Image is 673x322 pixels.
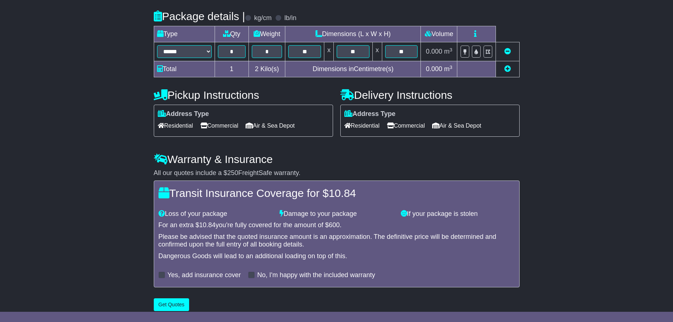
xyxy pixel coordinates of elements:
[154,153,520,165] h4: Warranty & Insurance
[329,187,356,199] span: 10.84
[154,26,215,42] td: Type
[324,42,334,61] td: x
[154,10,245,22] h4: Package details |
[255,65,258,73] span: 2
[254,14,271,22] label: kg/cm
[246,120,295,131] span: Air & Sea Depot
[249,26,285,42] td: Weight
[154,61,215,77] td: Total
[159,187,515,199] h4: Transit Insurance Coverage for $
[387,120,425,131] span: Commercial
[215,26,249,42] td: Qty
[344,110,396,118] label: Address Type
[426,65,442,73] span: 0.000
[340,89,520,101] h4: Delivery Instructions
[215,61,249,77] td: 1
[168,271,241,279] label: Yes, add insurance cover
[284,14,296,22] label: lb/in
[159,252,515,260] div: Dangerous Goods will lead to an additional loading on top of this.
[329,221,340,229] span: 600
[158,120,193,131] span: Residential
[154,298,189,311] button: Get Quotes
[159,221,515,229] div: For an extra $ you're fully covered for the amount of $ .
[450,47,453,53] sup: 3
[155,210,276,218] div: Loss of your package
[276,210,397,218] div: Damage to your package
[432,120,481,131] span: Air & Sea Depot
[285,61,421,77] td: Dimensions in Centimetre(s)
[426,48,442,55] span: 0.000
[504,65,511,73] a: Add new item
[199,221,216,229] span: 10.84
[444,48,453,55] span: m
[372,42,382,61] td: x
[397,210,519,218] div: If your package is stolen
[154,89,333,101] h4: Pickup Instructions
[421,26,457,42] td: Volume
[257,271,375,279] label: No, I'm happy with the included warranty
[227,169,238,176] span: 250
[444,65,453,73] span: m
[159,233,515,249] div: Please be advised that the quoted insurance amount is an approximation. The definitive price will...
[285,26,421,42] td: Dimensions (L x W x H)
[200,120,238,131] span: Commercial
[158,110,209,118] label: Address Type
[344,120,380,131] span: Residential
[154,169,520,177] div: All our quotes include a $ FreightSafe warranty.
[504,48,511,55] a: Remove this item
[450,65,453,70] sup: 3
[249,61,285,77] td: Kilo(s)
